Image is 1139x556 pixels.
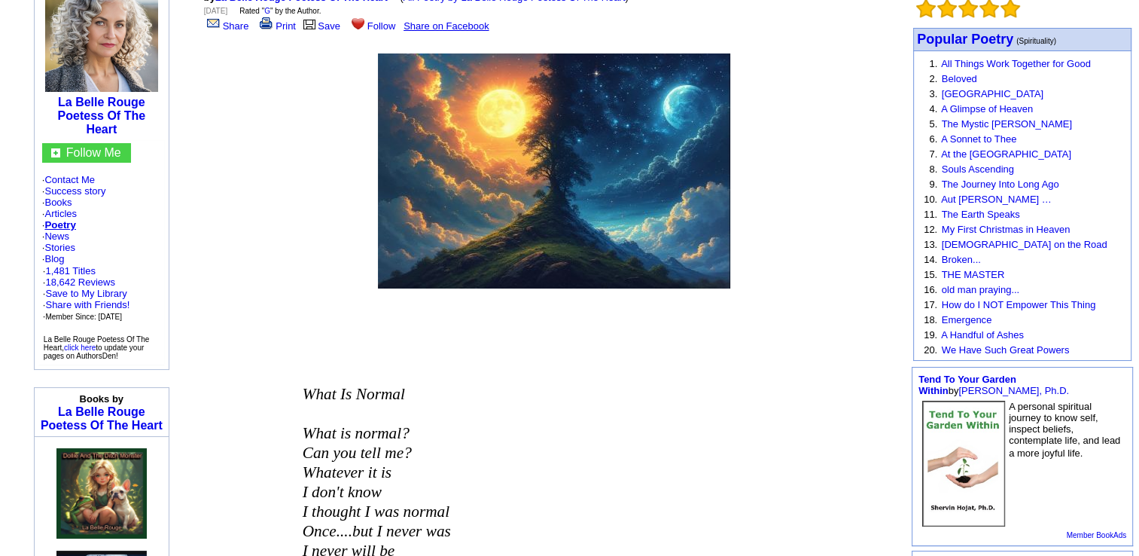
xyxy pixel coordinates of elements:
font: 8. [929,163,937,175]
img: gc.jpg [51,148,60,157]
font: 1. [929,58,937,69]
img: shim.gif [101,441,102,446]
img: shim.gif [56,539,57,546]
a: Tend To Your Garden Within [918,374,1016,396]
a: The Mystic [PERSON_NAME] [941,118,1071,130]
span: I thought I was normal [303,503,450,521]
a: All Things Work Together for Good [941,58,1091,69]
a: [PERSON_NAME], Ph.D. [958,385,1069,396]
font: 12. [924,224,937,235]
img: 369104.jpg [378,53,730,289]
a: La Belle Rouge Poetess Of The Heart [41,405,163,432]
img: share_page.gif [207,17,220,29]
font: 2. [929,73,937,84]
a: Popular Poetry [917,33,1013,46]
font: 11. [924,209,937,220]
a: Stories [44,242,75,253]
a: Share with Friends! [45,299,129,310]
a: Poetry [44,219,75,231]
span: What is normal? [303,424,410,442]
a: Books [44,197,72,208]
font: 14. [924,254,937,265]
img: heart.gif [352,17,364,29]
a: [DEMOGRAPHIC_DATA] on the Road [942,239,1107,250]
a: G [264,7,270,15]
font: by [918,374,1069,396]
font: · · · [43,288,130,322]
a: Follow Me [66,146,121,159]
span: Once....but I never was [303,522,451,540]
font: 16. [924,284,937,295]
font: 18. [924,314,937,325]
a: 18,642 Reviews [45,276,115,288]
a: Emergence [942,314,991,325]
a: Articles [44,208,77,219]
a: La Belle Rouge Poetess Of The Heart [58,96,145,136]
a: [GEOGRAPHIC_DATA] [942,88,1043,99]
a: 1,481 Titles [45,265,96,276]
font: 5. [929,118,937,130]
font: · · [43,265,130,322]
font: 6. [929,133,937,145]
img: 34539.jpg [922,401,1005,527]
a: Souls Ascending [942,163,1014,175]
a: THE MASTER [941,269,1004,280]
a: Blog [44,253,64,264]
font: 13. [924,239,937,250]
span: What Is Normal [303,385,405,403]
img: shim.gif [102,441,103,446]
img: library.gif [301,17,318,29]
font: · · · · · · · · [42,174,161,322]
a: How do I NOT Empower This Thing [942,299,1095,310]
a: My First Christmas in Heaven [942,224,1070,235]
a: Aut [PERSON_NAME] … [941,194,1052,205]
font: 9. [929,179,937,190]
a: Broken... [942,254,981,265]
font: 15. [924,269,937,280]
a: A Glimpse of Heaven [941,103,1033,115]
font: Member Since: [DATE] [45,313,122,321]
a: Share [204,20,249,32]
font: Popular Poetry [917,32,1013,47]
img: shim.gif [100,441,101,446]
img: shim.gif [99,441,100,446]
span: Whatever it is [303,463,391,481]
font: (Spirituality) [1016,37,1056,45]
a: Share on Facebook [404,20,489,32]
img: print.gif [260,17,273,29]
a: Save to My Library [45,288,126,299]
a: Success story [44,185,105,197]
a: Follow [349,20,396,32]
a: Print [257,20,296,32]
span: Can you tell me? [303,444,412,462]
a: Member BookAds [1067,531,1126,539]
font: 4. [929,103,937,115]
a: A Sonnet to Thee [941,133,1016,145]
a: Beloved [942,73,977,84]
font: [DATE] [204,7,227,15]
a: click here [64,344,96,352]
a: We Have Such Great Powers [942,344,1070,356]
a: Contact Me [44,174,94,185]
font: Rated " " by the Author. [239,7,321,15]
span: I don't know [303,483,382,501]
a: At the [GEOGRAPHIC_DATA] [941,148,1071,160]
font: 19. [924,329,937,341]
font: A personal spiritual journey to know self, inspect beliefs, contemplate life, and lead a more joy... [1009,401,1120,459]
font: 3. [929,88,937,99]
b: Books by [80,393,124,405]
a: The Earth Speaks [941,209,1019,220]
font: 10. [924,194,937,205]
a: The Journey Into Long Ago [941,179,1058,190]
font: La Belle Rouge Poetess Of The Heart, to update your pages on AuthorsDen! [44,335,149,360]
a: Save [301,20,340,32]
font: 17. [924,299,937,310]
font: 20. [924,344,937,356]
img: 80745.jpg [56,448,147,539]
a: old man praying... [942,284,1019,295]
font: 7. [929,148,937,160]
a: News [44,231,69,242]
